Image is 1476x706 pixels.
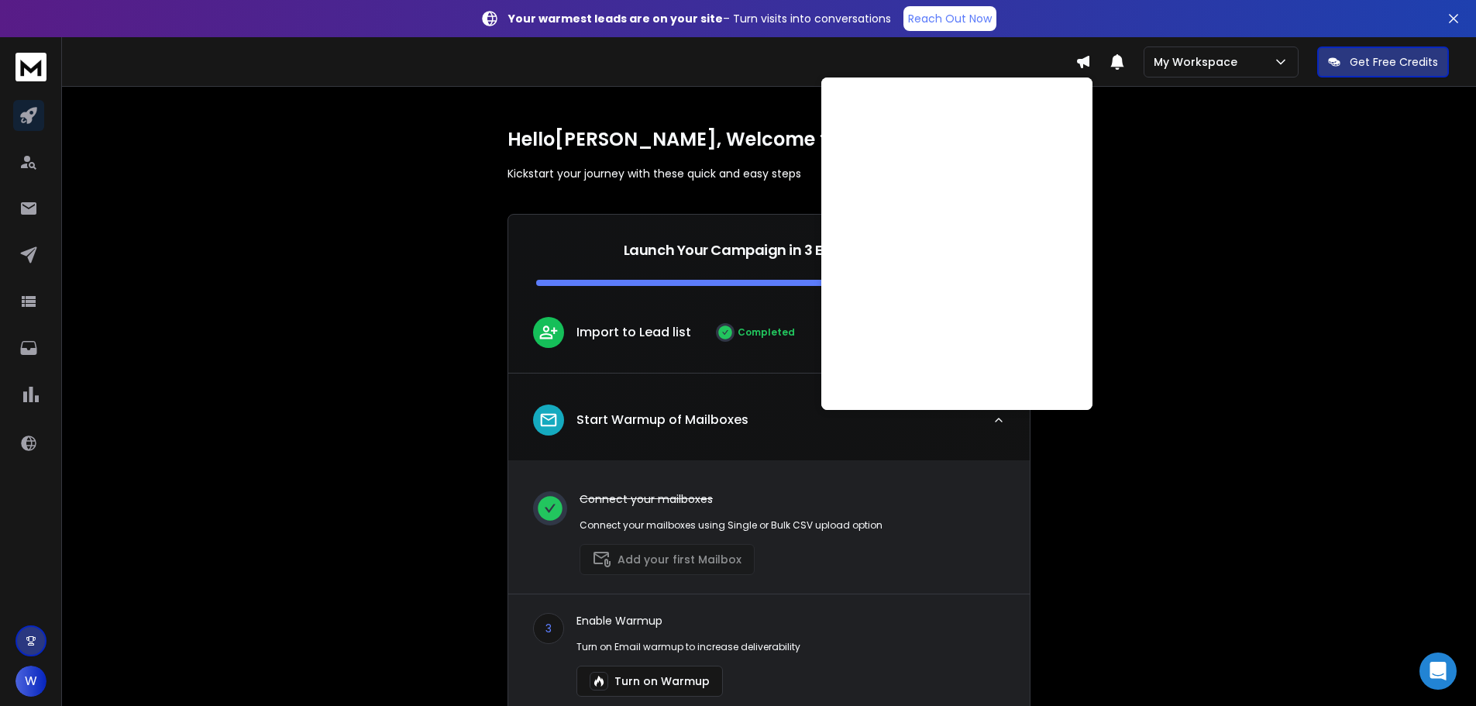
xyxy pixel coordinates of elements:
[580,519,883,532] p: Connect your mailboxes using Single or Bulk CSV upload option
[508,11,723,26] strong: Your warmest leads are on your site
[576,411,748,429] p: Start Warmup of Mailboxes
[15,53,46,81] img: logo
[580,491,883,507] p: Connect your mailboxes
[1419,653,1457,690] div: Open Intercom Messenger
[15,666,46,697] button: W
[538,322,559,342] img: lead
[508,392,1030,460] button: leadStart Warmup of Mailboxes
[1317,46,1449,77] button: Get Free Credits
[903,6,996,31] a: Reach Out Now
[1350,54,1438,70] p: Get Free Credits
[533,613,564,644] div: 3
[738,326,795,339] p: Completed
[576,323,691,342] p: Import to Lead list
[576,641,800,653] p: Turn on Email warmup to increase deliverability
[1154,54,1244,70] p: My Workspace
[508,11,891,26] p: – Turn visits into conversations
[576,666,723,697] button: Turn on Warmup
[908,11,992,26] p: Reach Out Now
[576,613,800,629] p: Enable Warmup
[508,305,1030,373] button: leadImport to Lead listCompleted
[624,239,889,261] p: Launch Your Campaign in 3 Easy Steps
[507,166,801,181] p: Kickstart your journey with these quick and easy steps
[507,127,1030,152] h1: Hello [PERSON_NAME] , Welcome to ReachInbox
[538,410,559,430] img: lead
